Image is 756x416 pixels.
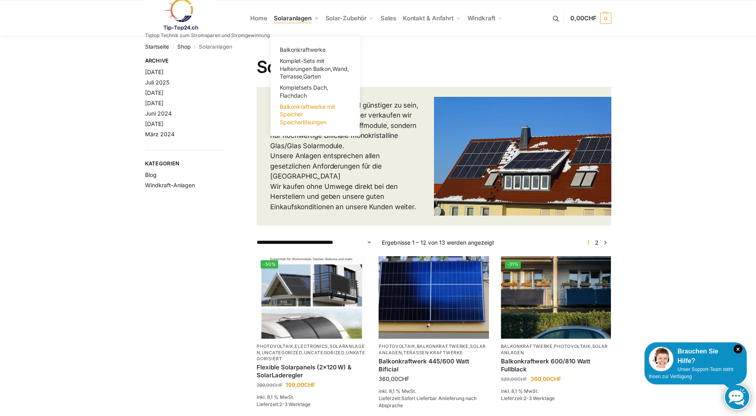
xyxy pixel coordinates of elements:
span: 0 [600,13,611,24]
span: Solar-Zubehör [326,14,367,22]
img: Solaranlage für den kleinen Balkon [379,256,489,339]
span: Lieferzeit: [257,401,310,407]
a: Uncategorized [304,350,345,355]
a: Juli 2025 [145,79,169,86]
p: inkl. 8,1 % MwSt. [501,388,611,395]
a: Windkraft [464,0,506,36]
p: inkl. 8,1 % MwSt. [379,388,489,395]
span: Kompletsets Dach, Flachdach [280,84,328,99]
a: Windkraft-Anlagen [145,182,195,188]
a: Juni 2024 [145,110,172,117]
a: Blog [145,171,157,178]
span: 0,00 [570,14,596,22]
a: [DATE] [145,89,163,96]
span: Balkonkraftwerke [280,46,326,53]
a: [DATE] [145,100,163,106]
img: Customer service [649,347,674,371]
span: CHF [273,382,283,388]
button: Close filters [224,57,229,66]
span: 2-3 Werktage [524,395,555,401]
p: Ergebnisse 1 – 12 von 13 werden angezeigt [382,238,494,247]
a: Startseite [145,43,169,50]
a: Solaranlagen [379,343,486,355]
span: Seite 1 [585,239,591,246]
p: , , , [379,343,489,356]
a: Balkonkraftwerk 445/600 Watt Bificial [379,357,489,373]
span: CHF [550,375,561,382]
span: Sofort Lieferbar Anlieferung nach Absprache [379,395,477,408]
a: Balkonkraftwerke [275,44,355,55]
a: -50%Flexible Solar Module für Wohnmobile Camping Balkon [257,256,367,339]
a: Balkonkraftwerke mit Speicher Speicherlösungen [275,101,355,128]
a: Photovoltaik [257,343,293,349]
span: CHF [398,375,409,382]
a: Balkonkraftwerk 600/810 Watt Fullblack [501,357,611,373]
h1: Solaranlagen [257,57,611,77]
span: Lieferzeit: [379,395,477,408]
a: -31%2 Balkonkraftwerke [501,256,611,339]
a: Photovoltaik [379,343,415,349]
span: / [169,44,177,50]
a: Kontakt & Anfahrt [399,0,464,36]
bdi: 360,00 [530,375,561,382]
span: Windkraft [467,14,495,22]
div: Brauchen Sie Hilfe? [649,347,742,366]
a: → [602,238,608,247]
p: Tiptop Technik zum Stromsparen und Stromgewinnung [145,33,270,38]
a: März 2024 [145,131,175,137]
a: Solar-Zubehör [322,0,377,36]
span: CHF [584,14,597,22]
a: Uncategorized [262,350,302,355]
a: Balkonkraftwerke [417,343,469,349]
span: Archive [145,57,224,65]
p: inkl. 8,1 % MwSt. [257,394,367,401]
a: [DATE] [145,120,163,127]
span: Komplet-Sets mit Halterungen Balkon,Wand, Terrasse,Garten [280,57,349,80]
nav: Breadcrumb [145,36,611,57]
i: Schließen [734,345,742,353]
a: Seite 2 [593,239,601,246]
span: Balkonkraftwerke mit Speicher Speicherlösungen [280,103,335,126]
bdi: 520,00 [501,376,527,382]
nav: Produkt-Seitennummerierung [582,238,611,247]
span: CHF [304,381,315,388]
a: Komplet-Sets mit Halterungen Balkon,Wand, Terrasse,Garten [275,55,355,82]
p: , , [501,343,611,356]
a: Solaranlagen [271,0,322,36]
a: Balkonkraftwerke [501,343,553,349]
span: Kategorien [145,160,224,168]
img: Flexible Solar Module für Wohnmobile Camping Balkon [257,256,367,339]
a: Solaranlagen [501,343,608,355]
a: Shop [177,43,190,50]
p: , , , , , [257,343,367,362]
a: 0,00CHF 0 [570,6,611,30]
a: Terassen Kraftwerke [403,350,463,355]
select: Shop-Reihenfolge [257,238,372,247]
span: / [190,44,199,50]
a: Electronics [295,343,328,349]
span: Unser Support-Team steht Ihnen zur Verfügung [649,367,733,379]
a: Unkategorisiert [257,350,365,361]
span: CHF [517,376,527,382]
bdi: 360,00 [379,375,409,382]
p: Unser Anspruch, besser und günstiger zu sein, als unsere Mitbewerber, daher verkaufen wir keine b... [270,100,420,212]
a: Kompletsets Dach, Flachdach [275,82,355,101]
a: Solaranlagen [257,343,365,355]
img: 2 Balkonkraftwerke [501,256,611,339]
span: Kontakt & Anfahrt [403,14,454,22]
a: Photovoltaik [554,343,590,349]
a: [DATE] [145,69,163,75]
span: Solaranlagen [274,14,312,22]
bdi: 199,00 [286,381,315,388]
span: Sales [381,14,397,22]
bdi: 399,00 [257,382,283,388]
a: Flexible Solarpanels (2×120 W) & SolarLaderegler [257,363,367,379]
a: Sales [377,0,399,36]
span: Lieferzeit: [501,395,555,401]
span: 2-3 Werktage [279,401,310,407]
img: Solar Dachanlage 6,5 KW [434,97,611,215]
